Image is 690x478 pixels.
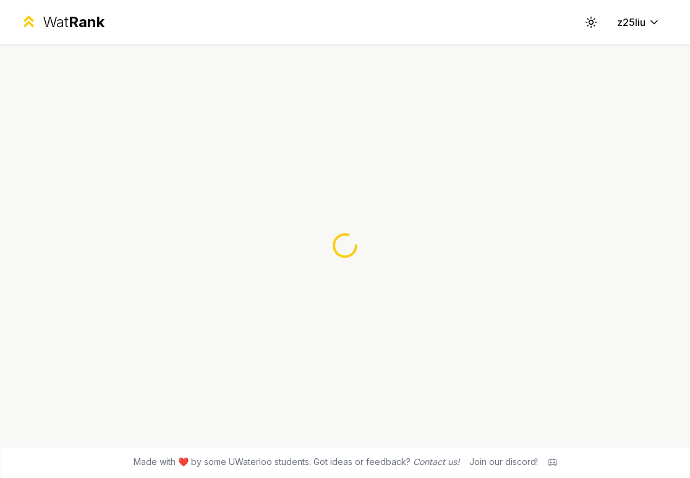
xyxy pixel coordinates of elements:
[43,12,104,32] div: Wat
[413,456,459,467] a: Contact us!
[69,13,104,31] span: Rank
[134,456,459,468] span: Made with ❤️ by some UWaterloo students. Got ideas or feedback?
[617,15,645,30] span: z25liu
[607,11,670,33] button: z25liu
[20,12,104,32] a: WatRank
[469,456,538,468] div: Join our discord!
